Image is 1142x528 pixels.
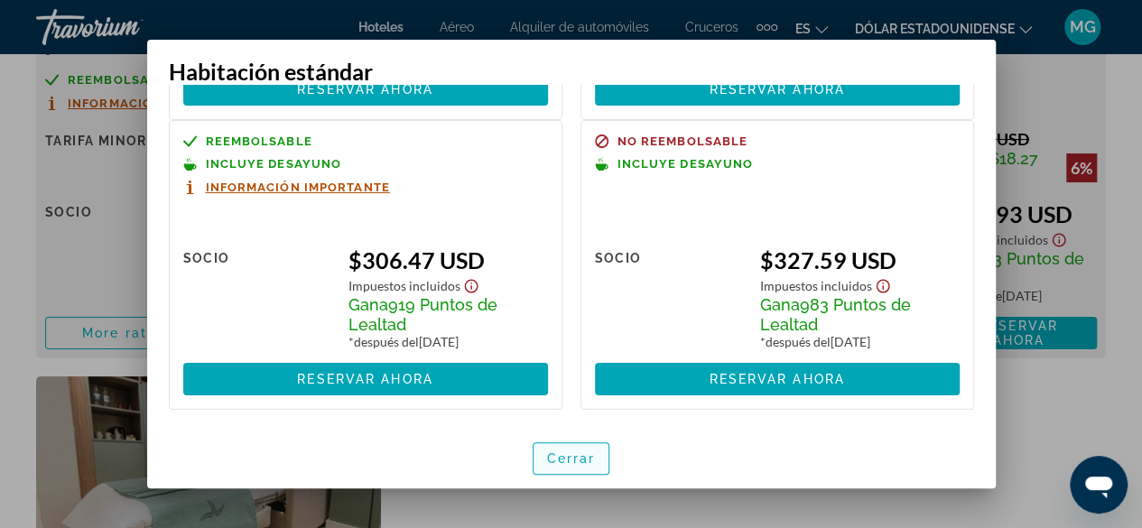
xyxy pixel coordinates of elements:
font: Reservar ahora [709,372,844,386]
font: Reembolsable [206,134,312,148]
a: Reembolsable [183,134,548,148]
font: Reservar ahora [709,82,844,97]
font: Información importante [206,181,390,194]
font: después del [766,334,831,349]
font: Socio [595,251,642,265]
font: [DATE] [419,334,459,349]
font: después del [354,334,419,349]
font: Gana [348,295,388,314]
font: 919 Puntos de Lealtad [348,295,497,334]
button: Reservar ahora [183,73,548,106]
button: Cerrar [533,442,610,475]
font: 983 Puntos de Lealtad [760,295,911,334]
iframe: Botón para iniciar la ventana de mensajería [1070,456,1128,514]
font: $327.59 USD [760,246,896,273]
button: Reservar ahora [595,363,960,395]
button: Información importante [183,180,390,195]
font: Incluye desayuno [206,157,342,171]
font: Habitación estándar [169,58,373,85]
font: Cerrar [547,451,596,466]
font: Impuestos incluidos [760,278,872,293]
button: Reservar ahora [595,73,960,106]
font: Reservar ahora [297,82,432,97]
font: $306.47 USD [348,246,485,273]
font: Socio [183,251,230,265]
font: Incluye desayuno [617,157,754,171]
font: Gana [760,295,800,314]
font: No reembolsable [617,134,748,148]
font: Impuestos incluidos [348,278,460,293]
font: [DATE] [831,334,870,349]
font: Reservar ahora [297,372,432,386]
button: Mostrar descargo de responsabilidad de impuestos y tarifas [872,273,894,294]
button: Mostrar descargo de responsabilidad de impuestos y tarifas [460,273,482,294]
button: Reservar ahora [183,363,548,395]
